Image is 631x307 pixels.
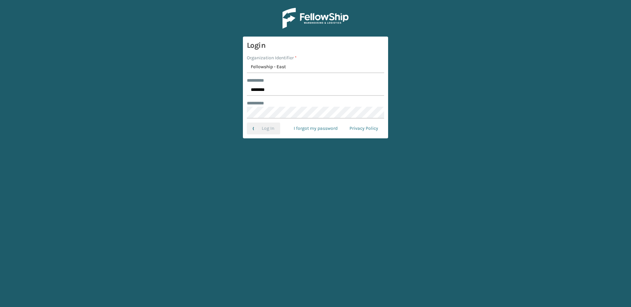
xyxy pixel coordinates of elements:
[282,8,349,29] img: Logo
[247,41,384,50] h3: Login
[344,123,384,134] a: Privacy Policy
[247,123,280,134] button: Log In
[247,54,297,61] label: Organization Identifier
[288,123,344,134] a: I forgot my password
